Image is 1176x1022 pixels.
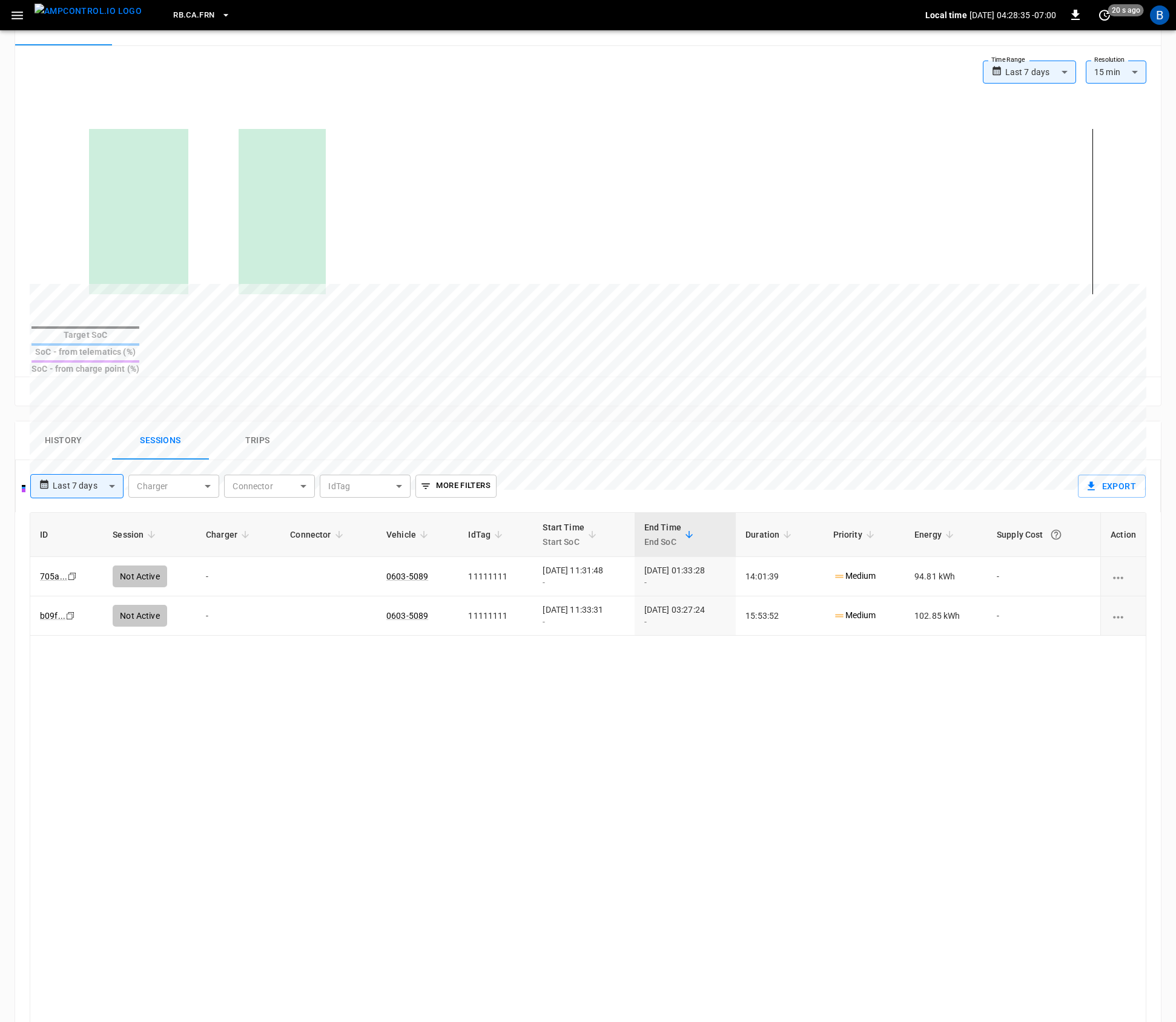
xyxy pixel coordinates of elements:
div: profile-icon [1150,5,1169,25]
div: Last 7 days [53,475,124,498]
th: Action [1100,513,1146,557]
div: charging session options [1111,610,1136,622]
div: Start Time [543,520,584,549]
p: [DATE] 04:28:35 -07:00 [970,9,1056,21]
p: Start SoC [543,535,584,549]
label: Time Range [991,55,1025,65]
span: Charger [206,527,253,542]
div: 15 min [1086,61,1146,84]
img: ampcontrol.io logo [35,4,142,19]
span: RB.CA.FRN [173,8,214,22]
button: Export [1078,475,1146,498]
th: ID [30,513,103,557]
span: End TimeEnd SoC [644,520,697,549]
table: sessions table [30,513,1146,636]
button: More Filters [415,475,496,498]
span: Connector [290,527,346,542]
p: End SoC [644,535,681,549]
span: Duration [745,527,795,542]
span: Priority [833,527,878,542]
span: Start TimeStart SoC [543,520,600,549]
div: End Time [644,520,681,549]
button: Trips [209,421,306,460]
div: charging session options [1111,570,1136,582]
button: set refresh interval [1095,5,1114,25]
span: Session [113,527,159,542]
button: The cost of your charging session based on your supply rates [1045,524,1067,546]
label: Resolution [1094,55,1125,65]
button: History [15,421,112,460]
p: Local time [925,9,967,21]
div: Last 7 days [1005,61,1076,84]
span: Vehicle [386,527,432,542]
span: Energy [914,527,957,542]
button: RB.CA.FRN [168,4,235,27]
button: Sessions [112,421,209,460]
span: IdTag [468,527,506,542]
div: Supply Cost [997,524,1091,546]
span: 20 s ago [1108,4,1144,16]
